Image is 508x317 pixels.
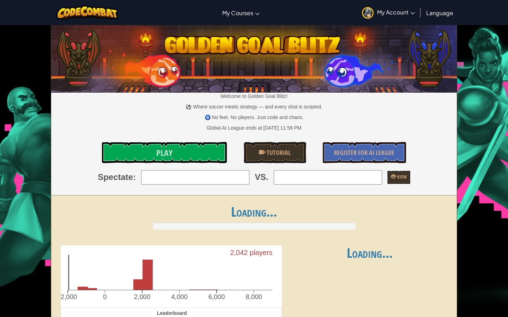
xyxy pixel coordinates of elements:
text: 6,000 [208,293,225,300]
p: Welcome to Golden Goal Blitz! [51,93,457,100]
img: CodeCombat logo [56,5,118,20]
span: Tutorial [265,148,291,157]
span: Register for AI League [334,148,394,157]
span: Play [156,147,173,158]
span: : [133,171,136,183]
text: 8,000 [246,293,262,300]
p: 🧿 No feet. No players. Just code and chaos. [51,114,457,121]
a: My Account [358,1,418,24]
span: View [396,173,407,180]
text: 0 [103,293,107,300]
img: avatar [362,7,374,19]
a: Language [423,3,457,22]
a: My Courses [219,3,263,22]
img: Golden Goal [51,22,457,93]
span: Leaderboard [157,310,187,316]
a: Tutorial [244,142,306,163]
span: My Account [377,8,415,16]
text: 4,000 [171,293,188,300]
text: 2,042 players [230,249,272,256]
text: -2,000 [59,293,77,300]
h1: Loading... [51,204,457,219]
span: VS. [255,171,268,183]
span: Spectate [98,171,133,183]
div: Global AI League ends at [DATE] 11:59 PM [206,124,301,131]
span: Language [426,9,453,17]
span: My Courses [222,9,253,17]
a: Register for AI League [323,142,406,163]
text: 2,000 [134,293,151,300]
p: ⚽ Where soccer meets strategy — and every shot is scripted. [51,103,457,110]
